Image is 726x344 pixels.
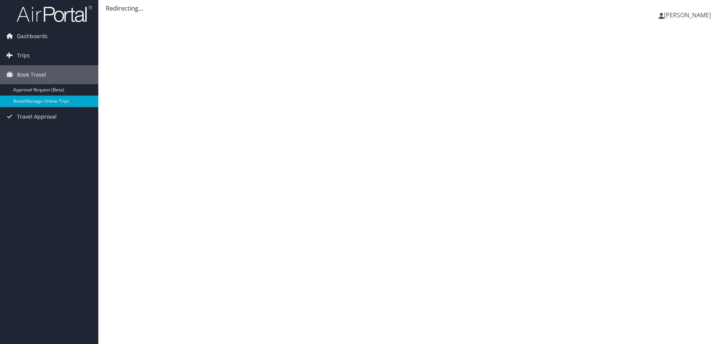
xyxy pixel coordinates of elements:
[17,5,92,23] img: airportal-logo.png
[106,4,718,13] div: Redirecting...
[17,46,30,65] span: Trips
[17,65,46,84] span: Book Travel
[17,27,48,46] span: Dashboards
[664,11,711,19] span: [PERSON_NAME]
[17,107,57,126] span: Travel Approval
[659,4,718,26] a: [PERSON_NAME]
